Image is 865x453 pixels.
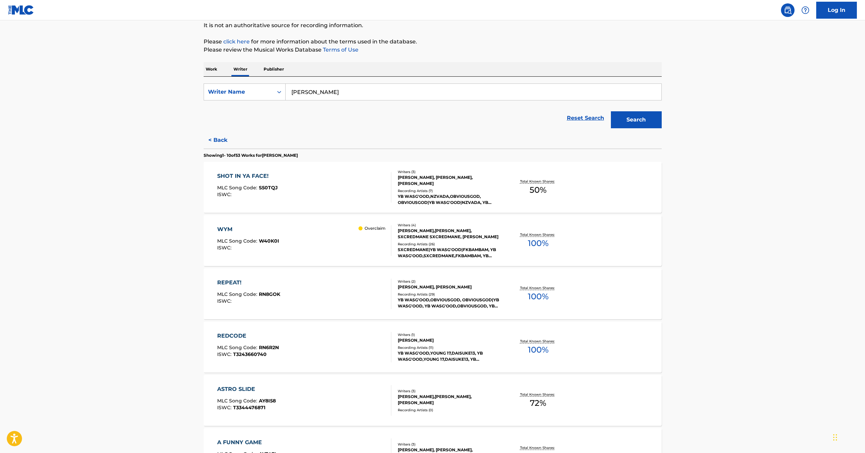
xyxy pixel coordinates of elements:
span: 100 % [528,237,549,249]
span: RN8GOK [259,291,280,297]
span: 100 % [528,290,549,303]
p: Showing 1 - 10 of 53 Works for[PERSON_NAME] [204,152,298,158]
a: Reset Search [563,111,607,126]
p: Please review the Musical Works Database [204,46,662,54]
a: SHOT IN YA FACE!MLC Song Code:S50TQJISWC:Writers (3)[PERSON_NAME], [PERSON_NAME],[PERSON_NAME]Rec... [204,162,662,213]
p: Publisher [262,62,286,76]
div: Recording Artists ( 11 ) [398,345,500,350]
button: < Back [204,132,244,149]
div: Recording Artists ( 29 ) [398,292,500,297]
button: Search [611,111,662,128]
a: Public Search [781,3,795,17]
form: Search Form [204,83,662,132]
p: Overclaim [365,225,386,231]
p: Total Known Shares: [520,339,556,344]
span: W40K0I [259,238,279,244]
div: [PERSON_NAME],[PERSON_NAME], SXCREDMANE SXCREDMANE, [PERSON_NAME] [398,228,500,240]
p: Please for more information about the terms used in the database. [204,38,662,46]
p: It is not an authoritative source for recording information. [204,21,662,30]
div: Writers ( 3 ) [398,442,500,447]
p: Writer [231,62,249,76]
a: Log In [816,2,857,19]
a: Terms of Use [322,46,358,53]
div: [PERSON_NAME], [PERSON_NAME],[PERSON_NAME] [398,174,500,187]
div: Writers ( 3 ) [398,169,500,174]
div: Writers ( 3 ) [398,389,500,394]
a: ASTRO SLIDEMLC Song Code:AY8I58ISWC:T3344476871Writers (3)[PERSON_NAME],[PERSON_NAME], [PERSON_NA... [204,375,662,426]
a: REPEAT!MLC Song Code:RN8GOKISWC:Writers (2)[PERSON_NAME], [PERSON_NAME]Recording Artists (29)YB W... [204,268,662,319]
p: Total Known Shares: [520,232,556,237]
span: RN6R2N [259,344,279,351]
span: 72 % [530,397,546,409]
span: T3344476871 [233,404,265,411]
div: YB WASG'OOD,YOUNG 17,DAISUKE13, YB WASG'OOD,YOUNG 17,DAISUKE13, YB WASG'OOD|YOUNG 17|DAISUKE13, Y... [398,350,500,362]
span: AY8I58 [259,398,276,404]
span: MLC Song Code : [217,398,259,404]
div: SXCREDMANE|YB WASG'OOD|FKBAMBAM, YB WASG'OOD,SXCREDMANE,FKBAMBAM, YB WASG'OOD,SXCREDMANE,[GEOGRAP... [398,247,500,259]
span: MLC Song Code : [217,238,259,244]
p: Total Known Shares: [520,285,556,290]
img: search [784,6,792,14]
span: 100 % [528,344,549,356]
div: Recording Artists ( 26 ) [398,242,500,247]
p: Total Known Shares: [520,179,556,184]
a: click here [223,38,250,45]
div: YB WASG'OOD,NZVADA,OBVIOUSGOD, OBVIOUSGOD|YB WASG'OOD|NZVADA, YB WASG’OOD, YB WASG’OOD, NZVADA & ... [398,193,500,206]
div: A FUNNY GAME [217,438,277,447]
div: Recording Artists ( 7 ) [398,188,500,193]
span: ISWC : [217,191,233,197]
div: REPEAT! [217,279,280,287]
div: REDCODE [217,332,279,340]
div: Writers ( 4 ) [398,223,500,228]
span: S50TQJ [259,185,278,191]
span: T3243660740 [233,351,267,357]
div: Drag [833,427,837,448]
img: MLC Logo [8,5,34,15]
div: [PERSON_NAME], [PERSON_NAME] [398,284,500,290]
div: Writers ( 1 ) [398,332,500,337]
a: WYMMLC Song Code:W40K0IISWC: OverclaimWriters (4)[PERSON_NAME],[PERSON_NAME], SXCREDMANE SXCREDMA... [204,215,662,266]
img: help [801,6,809,14]
div: YB WASG'OOD,OBVIOUSGOD, OBVIOUSGOD|YB WASG'OOD, YB WASG'OOD,OBVIOUSGOD, YB WASG'OOD, YB WASG'OOD,... [398,297,500,309]
span: MLC Song Code : [217,291,259,297]
p: Work [204,62,219,76]
div: SHOT IN YA FACE! [217,172,278,180]
div: Recording Artists ( 0 ) [398,408,500,413]
span: MLC Song Code : [217,185,259,191]
a: REDCODEMLC Song Code:RN6R2NISWC:T3243660740Writers (1)[PERSON_NAME]Recording Artists (11)YB WASG'... [204,322,662,373]
span: ISWC : [217,404,233,411]
span: ISWC : [217,245,233,251]
div: WYM [217,225,279,233]
iframe: Chat Widget [831,420,865,453]
div: Writers ( 2 ) [398,279,500,284]
span: 50 % [530,184,547,196]
p: Total Known Shares: [520,392,556,397]
div: ASTRO SLIDE [217,385,276,393]
div: Help [799,3,812,17]
p: Total Known Shares: [520,445,556,450]
span: ISWC : [217,351,233,357]
span: ISWC : [217,298,233,304]
div: Writer Name [208,88,269,96]
div: [PERSON_NAME] [398,337,500,343]
span: MLC Song Code : [217,344,259,351]
div: [PERSON_NAME],[PERSON_NAME], [PERSON_NAME] [398,394,500,406]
